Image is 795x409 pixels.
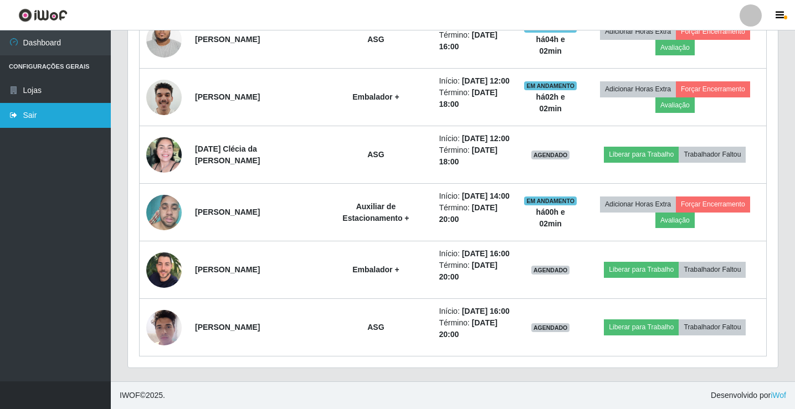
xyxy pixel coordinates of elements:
[462,76,510,85] time: [DATE] 12:00
[462,134,510,143] time: [DATE] 12:00
[771,391,786,400] a: iWof
[439,87,510,110] li: Término:
[195,265,260,274] strong: [PERSON_NAME]
[439,133,510,144] li: Início:
[536,208,565,228] strong: há 00 h e 02 min
[531,323,570,332] span: AGENDADO
[536,35,565,55] strong: há 04 h e 02 min
[604,147,679,162] button: Liberar para Trabalho
[195,208,260,216] strong: [PERSON_NAME]
[676,24,750,39] button: Forçar Encerramento
[462,249,510,258] time: [DATE] 16:00
[195,92,260,101] strong: [PERSON_NAME]
[439,190,510,202] li: Início:
[531,266,570,275] span: AGENDADO
[195,35,260,44] strong: [PERSON_NAME]
[604,262,679,277] button: Liberar para Trabalho
[146,189,182,236] img: 1748551724527.jpeg
[439,260,510,283] li: Término:
[655,213,695,228] button: Avaliação
[439,75,510,87] li: Início:
[120,390,165,401] span: © 2025 .
[146,304,182,351] img: 1725546046209.jpeg
[18,8,68,22] img: CoreUI Logo
[462,307,510,315] time: [DATE] 16:00
[524,81,577,90] span: EM ANDAMENTO
[439,317,510,340] li: Término:
[679,262,746,277] button: Trabalhador Faltou
[604,319,679,335] button: Liberar para Trabalho
[679,319,746,335] button: Trabalhador Faltou
[195,144,260,165] strong: [DATE] Clécia da [PERSON_NAME]
[655,97,695,113] button: Avaliação
[439,29,510,53] li: Término:
[462,191,510,200] time: [DATE] 14:00
[195,323,260,332] strong: [PERSON_NAME]
[655,40,695,55] button: Avaliação
[531,151,570,159] span: AGENDADO
[439,248,510,260] li: Início:
[120,391,140,400] span: IWOF
[146,74,182,121] img: 1746230439933.jpeg
[676,81,750,97] button: Forçar Encerramento
[679,147,746,162] button: Trabalhador Faltou
[524,196,577,205] span: EM ANDAMENTO
[536,92,565,113] strong: há 02 h e 02 min
[600,81,676,97] button: Adicionar Horas Extra
[367,323,384,332] strong: ASG
[352,265,399,274] strong: Embalador +
[146,137,182,173] img: 1754498913807.jpeg
[146,248,182,292] img: 1683118670739.jpeg
[367,35,384,44] strong: ASG
[676,196,750,212] button: Forçar Encerramento
[439,306,510,317] li: Início:
[600,196,676,212] button: Adicionar Horas Extra
[352,92,399,101] strong: Embalador +
[439,202,510,225] li: Término:
[600,24,676,39] button: Adicionar Horas Extra
[439,144,510,168] li: Término:
[367,150,384,159] strong: ASG
[711,390,786,401] span: Desenvolvido por
[342,202,409,222] strong: Auxiliar de Estacionamento +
